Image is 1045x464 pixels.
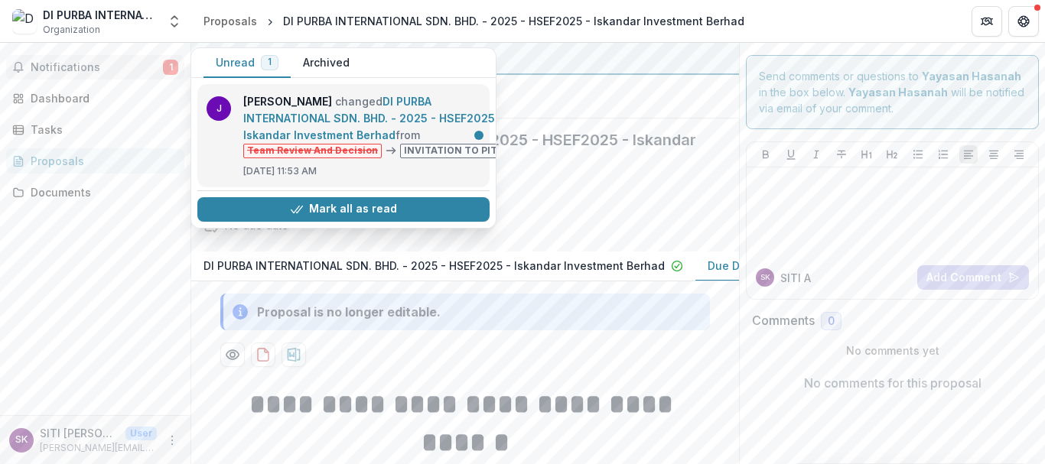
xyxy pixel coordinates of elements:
[243,95,503,141] a: DI PURBA INTERNATIONAL SDN. BHD. - 2025 - HSEF2025 - Iskandar Investment Berhad
[43,7,158,23] div: DI PURBA INTERNATIONAL SDN. BHD.
[6,148,184,174] a: Proposals
[917,265,1029,290] button: Add Comment
[828,315,835,328] span: 0
[164,6,185,37] button: Open entity switcher
[197,10,263,32] a: Proposals
[858,145,876,164] button: Heading 1
[40,441,157,455] p: [PERSON_NAME][EMAIL_ADDRESS][DOMAIN_NAME]
[959,145,978,164] button: Align Left
[291,48,362,78] button: Archived
[31,122,172,138] div: Tasks
[203,13,257,29] div: Proposals
[197,197,490,222] button: Mark all as read
[909,145,927,164] button: Bullet List
[40,425,119,441] p: SITI [PERSON_NAME] [PERSON_NAME]
[257,303,441,321] div: Proposal is no longer editable.
[243,93,521,158] p: changed from
[6,117,184,142] a: Tasks
[6,180,184,205] a: Documents
[883,145,901,164] button: Heading 2
[708,258,783,274] p: Due Diligence
[220,342,245,367] button: Preview 7ae42eb3-5540-4348-ab55-50e9745b2e51-1.pdf
[43,23,100,37] span: Organization
[807,145,825,164] button: Italicize
[832,145,851,164] button: Strike
[203,258,665,274] p: DI PURBA INTERNATIONAL SDN. BHD. - 2025 - HSEF2025 - Iskandar Investment Berhad
[251,342,275,367] button: download-proposal
[31,61,163,74] span: Notifications
[934,145,952,164] button: Ordered List
[12,9,37,34] img: DI PURBA INTERNATIONAL SDN. BHD.
[752,342,1033,359] p: No comments yet
[804,374,982,392] p: No comments for this proposal
[15,435,28,445] div: SITI AMELIA BINTI KASSIM
[6,86,184,111] a: Dashboard
[125,427,157,440] p: User
[985,145,1003,164] button: Align Center
[197,10,750,32] nav: breadcrumb
[31,184,172,200] div: Documents
[757,145,775,164] button: Bold
[760,274,770,281] div: SITI AMELIA BINTI KASSIM
[31,90,172,106] div: Dashboard
[6,55,184,79] button: Notifications1
[922,70,1021,83] strong: Yayasan Hasanah
[31,153,172,169] div: Proposals
[746,55,1039,129] div: Send comments or questions to in the box below. will be notified via email of your comment.
[163,60,178,75] span: 1
[203,48,291,78] button: Unread
[268,57,272,67] span: 1
[780,270,811,286] p: SITI A
[283,13,744,29] div: DI PURBA INTERNATIONAL SDN. BHD. - 2025 - HSEF2025 - Iskandar Investment Berhad
[282,342,306,367] button: download-proposal
[848,86,948,99] strong: Yayasan Hasanah
[782,145,800,164] button: Underline
[752,313,815,328] h2: Comments
[1008,6,1039,37] button: Get Help
[972,6,1002,37] button: Partners
[1010,145,1028,164] button: Align Right
[163,431,181,449] button: More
